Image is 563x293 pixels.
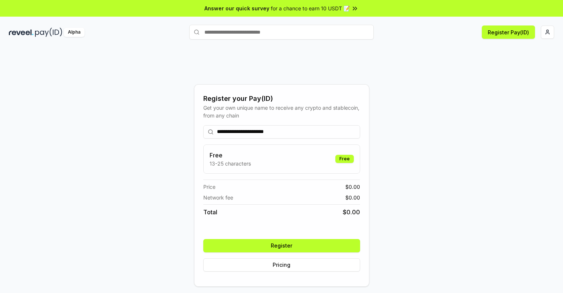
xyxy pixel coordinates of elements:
[482,25,535,39] button: Register Pay(ID)
[203,239,360,252] button: Register
[64,28,84,37] div: Alpha
[210,151,251,160] h3: Free
[203,183,215,191] span: Price
[271,4,350,12] span: for a chance to earn 10 USDT 📝
[345,183,360,191] span: $ 0.00
[343,208,360,217] span: $ 0.00
[335,155,354,163] div: Free
[203,104,360,119] div: Get your own unique name to receive any crypto and stablecoin, from any chain
[210,160,251,167] p: 13-25 characters
[9,28,34,37] img: reveel_dark
[203,208,217,217] span: Total
[203,258,360,272] button: Pricing
[204,4,269,12] span: Answer our quick survey
[203,194,233,201] span: Network fee
[35,28,62,37] img: pay_id
[203,93,360,104] div: Register your Pay(ID)
[345,194,360,201] span: $ 0.00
